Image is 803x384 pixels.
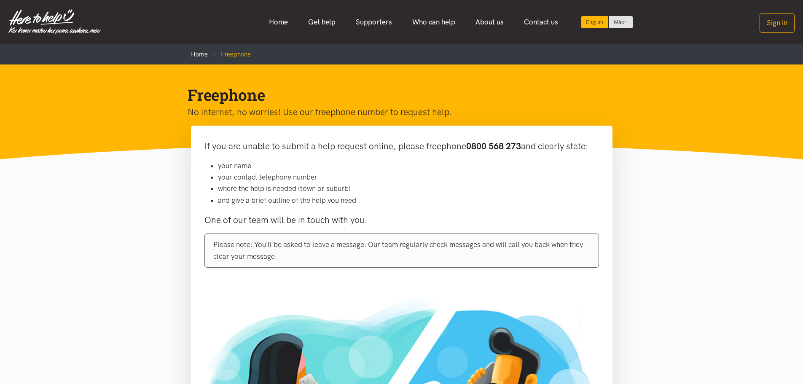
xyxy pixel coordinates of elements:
div: Please note: You'll be asked to leave a message. Our team regularly check messages and will call ... [204,234,599,267]
li: and give a brief outline of the help you need [218,195,599,206]
b: 0800 568 273 [466,141,521,151]
p: If you are unable to submit a help request online, please freephone and clearly state: [204,139,599,153]
a: Home [259,13,298,31]
a: Get help [298,13,346,31]
button: Sign in [760,13,795,33]
a: Switch to Te Reo Māori [609,16,633,28]
li: your name [218,160,599,172]
h1: Freephone [188,85,602,105]
div: Current language [581,16,609,28]
div: Language toggle [581,16,633,28]
a: About us [465,13,514,31]
a: Who can help [402,13,465,31]
a: Supporters [346,13,402,31]
a: Contact us [514,13,568,31]
li: Freephone [208,49,251,59]
p: No internet, no worries! Use our freephone number to request help. [188,105,602,119]
p: One of our team will be in touch with you. [204,213,599,227]
li: where the help is needed (town or suburb) [218,183,599,194]
img: Home [8,9,101,35]
a: Home [191,51,208,58]
li: your contact telephone number [218,172,599,183]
